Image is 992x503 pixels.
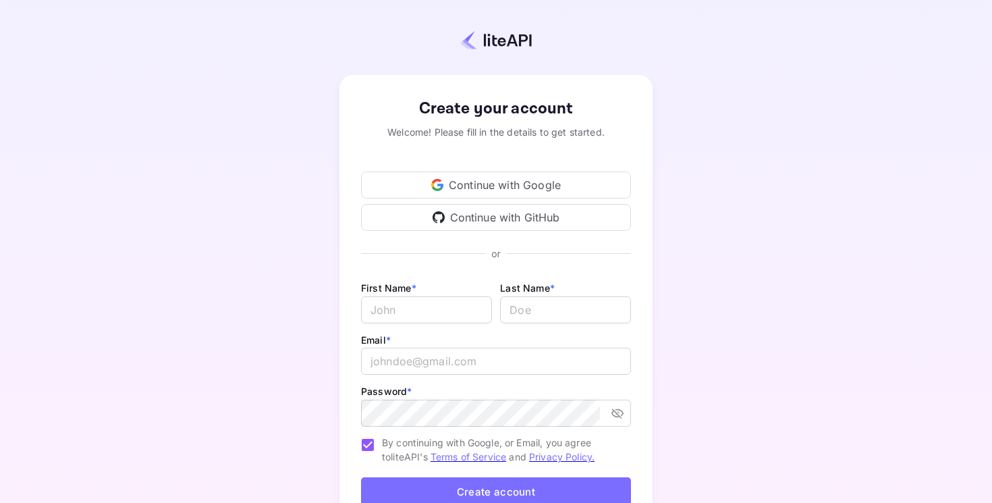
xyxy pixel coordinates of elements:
[431,451,506,462] a: Terms of Service
[529,451,595,462] a: Privacy Policy.
[361,97,631,121] div: Create your account
[361,171,631,198] div: Continue with Google
[460,30,532,50] img: liteapi
[361,348,631,375] input: johndoe@gmail.com
[605,401,630,425] button: toggle password visibility
[361,282,416,294] label: First Name
[500,296,631,323] input: Doe
[361,204,631,231] div: Continue with GitHub
[361,296,492,323] input: John
[382,435,620,464] span: By continuing with Google, or Email, you agree to liteAPI's and
[500,282,555,294] label: Last Name
[361,125,631,139] div: Welcome! Please fill in the details to get started.
[361,334,391,346] label: Email
[361,386,412,397] label: Password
